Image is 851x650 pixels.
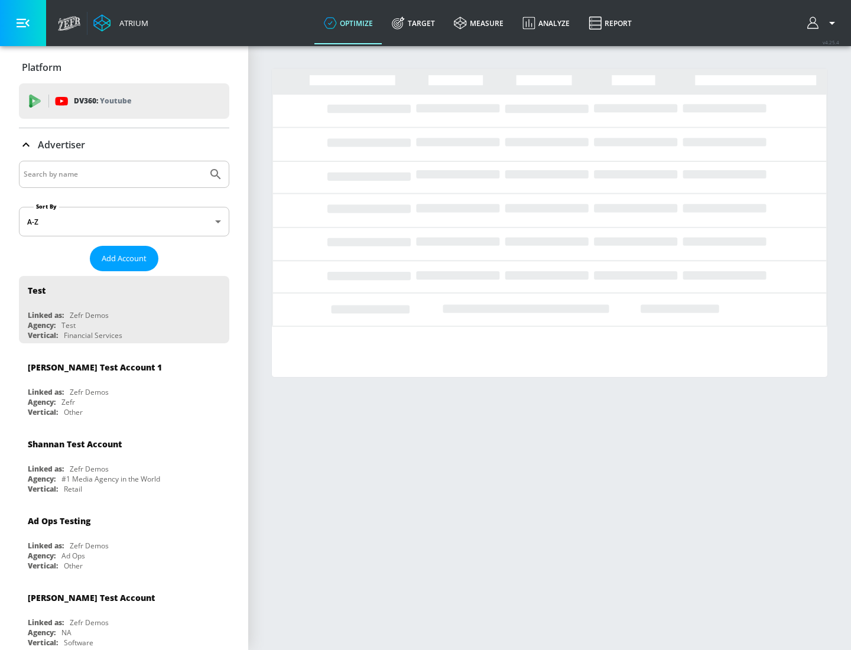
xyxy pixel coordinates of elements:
[28,362,162,373] div: [PERSON_NAME] Test Account 1
[28,617,64,628] div: Linked as:
[444,2,513,44] a: measure
[28,561,58,571] div: Vertical:
[19,128,229,161] div: Advertiser
[70,617,109,628] div: Zefr Demos
[64,407,83,417] div: Other
[28,320,56,330] div: Agency:
[61,551,85,561] div: Ad Ops
[19,51,229,84] div: Platform
[28,438,122,450] div: Shannan Test Account
[28,628,56,638] div: Agency:
[28,397,56,407] div: Agency:
[70,464,109,474] div: Zefr Demos
[823,39,839,45] span: v 4.25.4
[28,551,56,561] div: Agency:
[28,638,58,648] div: Vertical:
[102,252,147,265] span: Add Account
[34,203,59,210] label: Sort By
[28,592,155,603] div: [PERSON_NAME] Test Account
[70,310,109,320] div: Zefr Demos
[61,320,76,330] div: Test
[28,464,64,474] div: Linked as:
[70,387,109,397] div: Zefr Demos
[64,638,93,648] div: Software
[28,515,90,526] div: Ad Ops Testing
[24,167,203,182] input: Search by name
[19,207,229,236] div: A-Z
[74,95,131,108] p: DV360:
[579,2,641,44] a: Report
[19,506,229,574] div: Ad Ops TestingLinked as:Zefr DemosAgency:Ad OpsVertical:Other
[19,353,229,420] div: [PERSON_NAME] Test Account 1Linked as:Zefr DemosAgency:ZefrVertical:Other
[19,83,229,119] div: DV360: Youtube
[64,484,82,494] div: Retail
[61,628,72,638] div: NA
[38,138,85,151] p: Advertiser
[28,285,46,296] div: Test
[28,330,58,340] div: Vertical:
[64,330,122,340] div: Financial Services
[100,95,131,107] p: Youtube
[28,541,64,551] div: Linked as:
[61,397,75,407] div: Zefr
[19,430,229,497] div: Shannan Test AccountLinked as:Zefr DemosAgency:#1 Media Agency in the WorldVertical:Retail
[90,246,158,271] button: Add Account
[64,561,83,571] div: Other
[28,484,58,494] div: Vertical:
[19,276,229,343] div: TestLinked as:Zefr DemosAgency:TestVertical:Financial Services
[314,2,382,44] a: optimize
[70,541,109,551] div: Zefr Demos
[28,407,58,417] div: Vertical:
[28,474,56,484] div: Agency:
[513,2,579,44] a: Analyze
[28,310,64,320] div: Linked as:
[22,61,61,74] p: Platform
[61,474,160,484] div: #1 Media Agency in the World
[93,14,148,32] a: Atrium
[115,18,148,28] div: Atrium
[382,2,444,44] a: Target
[28,387,64,397] div: Linked as:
